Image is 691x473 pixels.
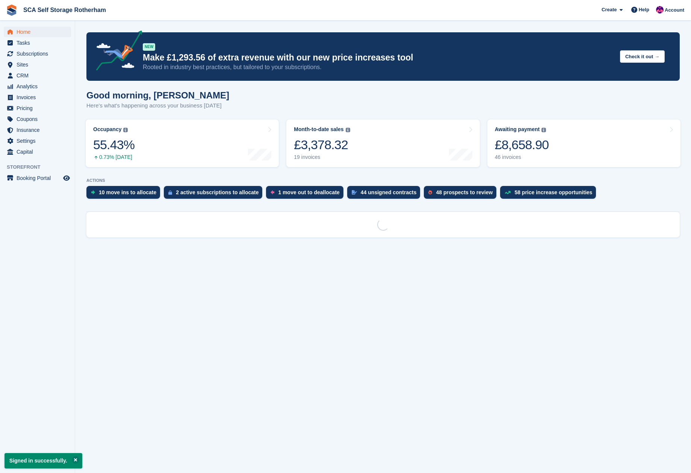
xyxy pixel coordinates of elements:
[123,128,128,132] img: icon-info-grey-7440780725fd019a000dd9b08b2336e03edf1995a4989e88bcd33f0948082b44.svg
[17,59,62,70] span: Sites
[7,163,75,171] span: Storefront
[4,103,71,113] a: menu
[62,174,71,183] a: Preview store
[99,189,156,195] div: 10 move ins to allocate
[505,191,511,194] img: price_increase_opportunities-93ffe204e8149a01c8c9dc8f82e8f89637d9d84a8eef4429ea346261dce0b2c0.svg
[143,52,614,63] p: Make £1,293.56 of extra revenue with our new price increases tool
[91,190,95,195] img: move_ins_to_allocate_icon-fdf77a2bb77ea45bf5b3d319d69a93e2d87916cf1d5bf7949dd705db3b84f3ca.svg
[93,137,135,153] div: 55.43%
[86,178,680,183] p: ACTIONS
[176,189,259,195] div: 2 active subscriptions to allocate
[495,126,540,133] div: Awaiting payment
[602,6,617,14] span: Create
[4,136,71,146] a: menu
[541,128,546,132] img: icon-info-grey-7440780725fd019a000dd9b08b2336e03edf1995a4989e88bcd33f0948082b44.svg
[361,189,417,195] div: 44 unsigned contracts
[495,137,549,153] div: £8,658.90
[143,63,614,71] p: Rooted in industry best practices, but tailored to your subscriptions.
[17,48,62,59] span: Subscriptions
[90,30,142,73] img: price-adjustments-announcement-icon-8257ccfd72463d97f412b2fc003d46551f7dbcb40ab6d574587a9cd5c0d94...
[424,186,500,202] a: 48 prospects to review
[4,27,71,37] a: menu
[17,125,62,135] span: Insurance
[428,190,432,195] img: prospect-51fa495bee0391a8d652442698ab0144808aea92771e9ea1ae160a38d050c398.svg
[17,136,62,146] span: Settings
[4,38,71,48] a: menu
[665,6,684,14] span: Account
[5,453,82,468] p: Signed in successfully.
[4,114,71,124] a: menu
[17,70,62,81] span: CRM
[346,128,350,132] img: icon-info-grey-7440780725fd019a000dd9b08b2336e03edf1995a4989e88bcd33f0948082b44.svg
[20,4,109,16] a: SCA Self Storage Rotherham
[6,5,17,16] img: stora-icon-8386f47178a22dfd0bd8f6a31ec36ba5ce8667c1dd55bd0f319d3a0aa187defe.svg
[347,186,424,202] a: 44 unsigned contracts
[271,190,274,195] img: move_outs_to_deallocate_icon-f764333ba52eb49d3ac5e1228854f67142a1ed5810a6f6cc68b1a99e826820c5.svg
[278,189,339,195] div: 1 move out to deallocate
[656,6,664,14] img: Sam Chapman
[294,126,343,133] div: Month-to-date sales
[168,190,172,195] img: active_subscription_to_allocate_icon-d502201f5373d7db506a760aba3b589e785aa758c864c3986d89f69b8ff3...
[352,190,357,195] img: contract_signature_icon-13c848040528278c33f63329250d36e43548de30e8caae1d1a13099fd9432cc5.svg
[294,137,350,153] div: £3,378.32
[294,154,350,160] div: 19 invoices
[514,189,592,195] div: 58 price increase opportunities
[93,126,121,133] div: Occupancy
[620,50,665,63] button: Check it out →
[17,114,62,124] span: Coupons
[17,27,62,37] span: Home
[17,103,62,113] span: Pricing
[4,92,71,103] a: menu
[495,154,549,160] div: 46 invoices
[4,70,71,81] a: menu
[500,186,600,202] a: 58 price increase opportunities
[4,173,71,183] a: menu
[86,101,229,110] p: Here's what's happening across your business [DATE]
[286,119,479,167] a: Month-to-date sales £3,378.32 19 invoices
[4,48,71,59] a: menu
[93,154,135,160] div: 0.73% [DATE]
[4,81,71,92] a: menu
[436,189,493,195] div: 48 prospects to review
[639,6,649,14] span: Help
[86,186,164,202] a: 10 move ins to allocate
[86,90,229,100] h1: Good morning, [PERSON_NAME]
[487,119,680,167] a: Awaiting payment £8,658.90 46 invoices
[17,81,62,92] span: Analytics
[17,92,62,103] span: Invoices
[143,43,155,51] div: NEW
[17,147,62,157] span: Capital
[4,147,71,157] a: menu
[4,125,71,135] a: menu
[17,173,62,183] span: Booking Portal
[86,119,279,167] a: Occupancy 55.43% 0.73% [DATE]
[266,186,347,202] a: 1 move out to deallocate
[164,186,266,202] a: 2 active subscriptions to allocate
[17,38,62,48] span: Tasks
[4,59,71,70] a: menu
